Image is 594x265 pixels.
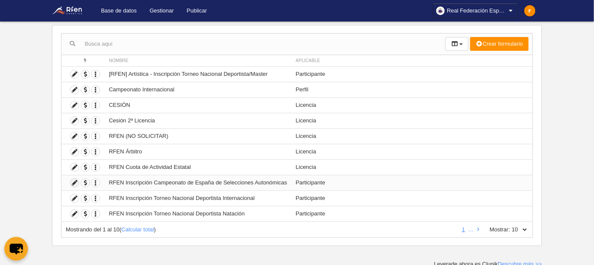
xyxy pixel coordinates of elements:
[291,66,533,82] td: Participante
[104,66,291,82] td: [RFEN] Artística - Inscripción Torneo Nacional Deportista/Master
[433,3,518,18] a: Real Federación Española de Natación
[291,144,533,159] td: Licencia
[52,5,88,16] img: Real Federación Española de Natación
[447,6,507,15] span: Real Federación Española de Natación
[109,58,129,63] span: Nombre
[291,190,533,206] td: Participante
[481,226,510,234] label: Mostrar:
[291,128,533,144] td: Licencia
[66,226,456,234] div: ( )
[291,206,533,221] td: Participante
[104,82,291,97] td: Campeonato Internacional
[524,5,536,16] img: c2l6ZT0zMHgzMCZmcz05JnRleHQ9RiZiZz1mYjhjMDA%3D.png
[66,226,119,233] span: Mostrando del 1 al 10
[291,175,533,190] td: Participante
[291,82,533,97] td: Perfil
[291,113,533,128] td: Licencia
[121,226,154,233] a: Calcular total
[61,37,445,50] input: Busca aquí
[468,226,474,234] li: …
[104,190,291,206] td: RFEN Inscripción Torneo Nacional Deportista Internacional
[4,237,28,261] button: chat-button
[104,144,291,159] td: RFEN Árbitro
[104,159,291,175] td: RFEN Cuota de Actividad Estatal
[436,6,445,15] img: OawuqMLU2yxE.30x30.jpg
[104,97,291,113] td: CESIÓN
[470,37,529,51] button: Crear formulario
[104,175,291,190] td: RFEN Inscripción Campeonato de España de Selecciones Autonómicas
[291,159,533,175] td: Licencia
[460,226,467,233] a: 1
[104,206,291,221] td: RFEN Inscripción Torneo Nacional Deportista Natación
[104,128,291,144] td: RFEN (NO SOLICITAR)
[104,113,291,128] td: Cesión 2ª Licencia
[296,58,320,63] span: Aplicable
[291,97,533,113] td: Licencia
